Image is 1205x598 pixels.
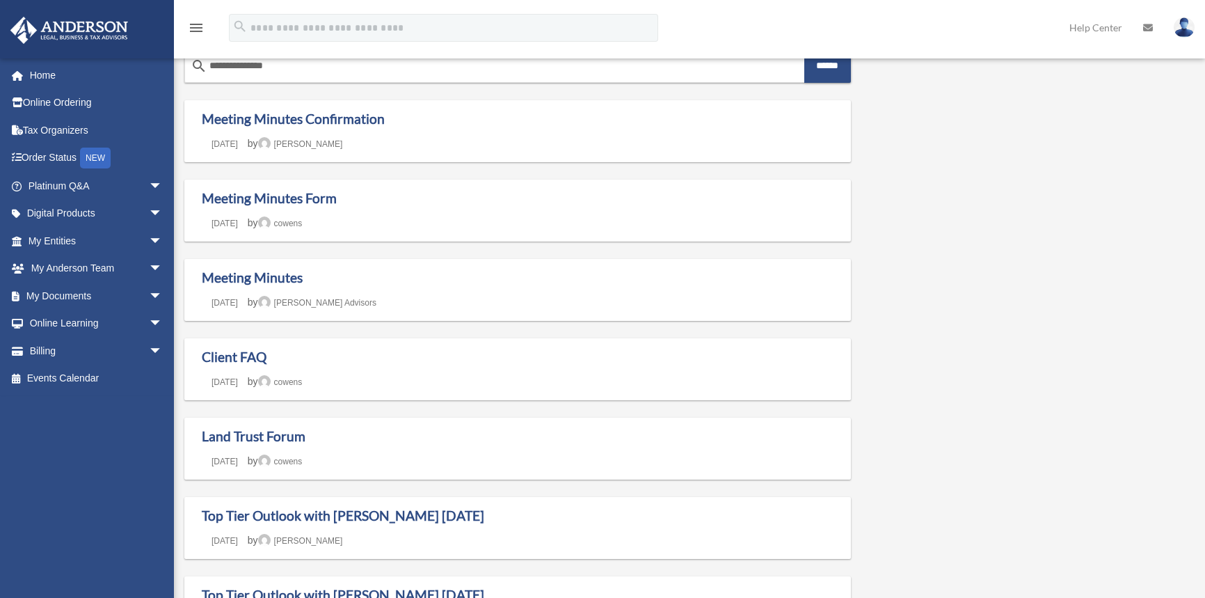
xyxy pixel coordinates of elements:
[10,227,184,255] a: My Entitiesarrow_drop_down
[248,535,343,546] span: by
[248,138,343,149] span: by
[10,200,184,228] a: Digital Productsarrow_drop_down
[149,255,177,283] span: arrow_drop_down
[202,377,248,387] a: [DATE]
[10,172,184,200] a: Platinum Q&Aarrow_drop_down
[202,507,484,524] a: Top Tier Outlook with [PERSON_NAME] [DATE]
[149,200,177,228] span: arrow_drop_down
[202,111,385,127] a: Meeting Minutes Confirmation
[248,217,302,228] span: by
[10,365,184,393] a: Events Calendar
[149,227,177,255] span: arrow_drop_down
[258,298,376,308] a: [PERSON_NAME] Advisors
[258,377,303,387] a: cowens
[202,190,337,206] a: Meeting Minutes Form
[188,24,205,36] a: menu
[202,139,248,149] a: [DATE]
[232,19,248,34] i: search
[1174,17,1195,38] img: User Pic
[202,457,248,466] a: [DATE]
[149,282,177,310] span: arrow_drop_down
[10,310,184,338] a: Online Learningarrow_drop_down
[10,116,184,144] a: Tax Organizers
[258,536,343,546] a: [PERSON_NAME]
[10,282,184,310] a: My Documentsarrow_drop_down
[10,255,184,283] a: My Anderson Teamarrow_drop_down
[202,349,266,365] a: Client FAQ
[10,337,184,365] a: Billingarrow_drop_down
[202,298,248,308] a: [DATE]
[188,19,205,36] i: menu
[258,139,343,149] a: [PERSON_NAME]
[10,89,184,117] a: Online Ordering
[248,455,302,466] span: by
[258,219,303,228] a: cowens
[149,172,177,200] span: arrow_drop_down
[248,376,302,387] span: by
[191,58,207,74] i: search
[202,219,248,228] a: [DATE]
[80,148,111,168] div: NEW
[10,61,177,89] a: Home
[10,144,184,173] a: Order StatusNEW
[149,337,177,365] span: arrow_drop_down
[202,536,248,546] a: [DATE]
[248,297,376,308] span: by
[258,457,303,466] a: cowens
[6,17,132,44] img: Anderson Advisors Platinum Portal
[202,269,303,285] a: Meeting Minutes
[202,428,305,444] a: Land Trust Forum
[149,310,177,338] span: arrow_drop_down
